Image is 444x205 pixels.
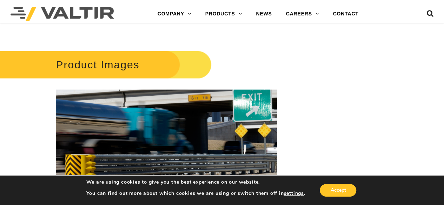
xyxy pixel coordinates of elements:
p: You can find out more about which cookies we are using or switch them off in . [86,190,305,197]
a: PRODUCTS [198,7,249,21]
a: NEWS [249,7,279,21]
a: CONTACT [326,7,365,21]
button: settings [284,190,304,197]
img: Valtir [11,7,114,21]
a: COMPANY [151,7,198,21]
button: Accept [320,184,356,197]
p: We are using cookies to give you the best experience on our website. [86,179,305,185]
a: CAREERS [279,7,326,21]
